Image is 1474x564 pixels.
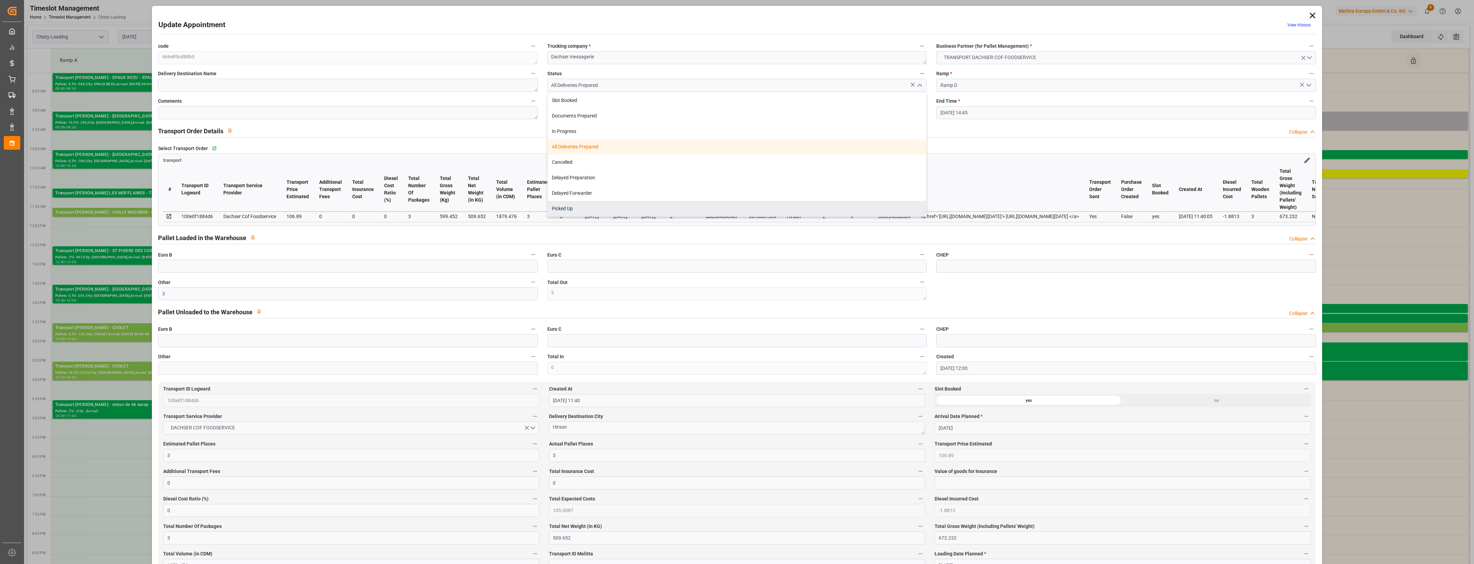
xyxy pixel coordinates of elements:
[1302,412,1311,421] button: Arrival Date Planned *
[549,523,602,530] span: Total Net Weight (in KG)
[936,43,1032,50] span: Business Partner (for Pallet Management)
[549,550,593,557] span: Transport ID Melitta
[548,124,926,139] div: In Progress
[158,353,170,360] span: Other
[531,549,539,558] button: Total Volume (in CDM)
[918,69,927,78] button: Status
[936,251,949,259] span: CHEP
[547,279,568,286] span: Total Out
[936,98,960,105] span: End Time
[548,108,926,124] div: Documents Prepared
[1307,325,1316,334] button: CHEP
[1223,212,1241,221] div: -1.8813
[918,42,927,50] button: Trucking company *
[163,167,176,212] th: #
[1084,167,1116,212] th: Transport Order Sent
[936,106,1316,119] input: DD-MM-YYYY HH:MM
[158,233,246,242] h2: Pallet Loaded in the Warehouse
[287,212,309,221] div: 106.89
[531,439,539,448] button: Estimated Pallet Places
[916,439,925,448] button: Actual Pallet Places
[352,212,374,221] div: 0
[163,523,222,530] span: Total Number Of Packages
[936,70,952,77] span: Ramp
[529,250,538,259] button: Euro B
[468,212,486,221] div: 509.652
[935,495,979,503] span: Diesel Incurred Cost
[914,80,924,91] button: close menu
[158,307,253,317] h2: Pallet Unloaded to the Warehouse
[463,167,491,212] th: Total Net Weight (in KG)
[548,155,926,170] div: Cancelled
[158,98,182,105] span: Comments
[916,467,925,476] button: Total Insurance Cost
[158,326,172,333] span: Euro B
[379,167,403,212] th: Diesel Cost Ratio (%)
[935,440,992,448] span: Transport Price Estimated
[1302,494,1311,503] button: Diesel Incurred Cost
[940,54,1040,61] span: TRANSPORT DACHSER COF FOODSERVICE
[1089,212,1111,221] div: Yes
[547,79,927,92] input: Type to search/select
[531,412,539,421] button: Transport Service Provider
[547,251,561,259] span: Euro C
[547,51,927,64] textarea: Dachser messagerie
[918,325,927,334] button: Euro C
[1179,212,1213,221] div: [DATE] 11:40:05
[435,167,463,212] th: Total Gross Weight (Kg)
[1246,167,1274,212] th: Total Wooden Pallets
[548,170,926,185] div: Delayed Preparation
[531,467,539,476] button: Additional Transport Fees
[1302,384,1311,393] button: Slot Booked
[253,305,266,318] button: View description
[935,385,961,393] span: Slot Booked
[935,421,1310,435] input: DD-MM-YYYY
[916,412,925,421] button: Delivery Destination City
[549,385,572,393] span: Created At
[1251,212,1269,221] div: 3
[936,353,954,360] span: Created
[1152,212,1169,221] div: yes
[529,325,538,334] button: Euro B
[1307,69,1316,78] button: Ramp *
[916,494,925,503] button: Total Expected Costs
[158,43,169,50] span: code
[223,124,236,137] button: View description
[918,352,927,361] button: Total In
[167,424,238,431] span: DACHSER COF FOODSERVICE
[1280,212,1302,221] div: 673.232
[522,167,555,212] th: Estimated Pallet Places
[527,212,549,221] div: 3
[1274,167,1307,212] th: Total Gross Weight (Including Pallets' Weight)
[549,440,593,448] span: Actual Pallet Places
[918,250,927,259] button: Euro C
[281,167,314,212] th: Transport Price Estimated
[548,139,926,155] div: All Deliveries Prepared
[549,413,603,420] span: Delivery Destination City
[547,353,564,360] span: Total In
[548,201,926,216] div: Picked Up
[158,145,208,152] span: Select Transport Order
[529,42,538,50] button: code
[918,278,927,286] button: Total Out
[936,362,1316,375] input: DD-MM-YYYY HH:MM
[1174,167,1218,212] th: Created At
[547,43,591,50] span: Trucking company
[440,212,458,221] div: 599.452
[158,20,225,31] h2: Update Appointment
[158,251,172,259] span: Euro B
[163,550,212,557] span: Total Volume (in CDM)
[549,394,925,407] input: DD-MM-YYYY HH:MM
[163,468,220,475] span: Additional Transport Fees
[531,494,539,503] button: Diesel Cost Ratio (%)
[935,468,997,475] span: Value of goods for Insurance
[384,212,398,221] div: 0
[1116,167,1147,212] th: Purchase Order Created
[246,231,259,244] button: View description
[163,157,181,162] a: transport
[1307,167,1339,212] th: Transport Number Sent SAP
[547,70,562,77] span: Status
[916,384,925,393] button: Created At
[163,495,209,503] span: Diesel Cost Ratio (%)
[158,126,223,136] h2: Transport Order Details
